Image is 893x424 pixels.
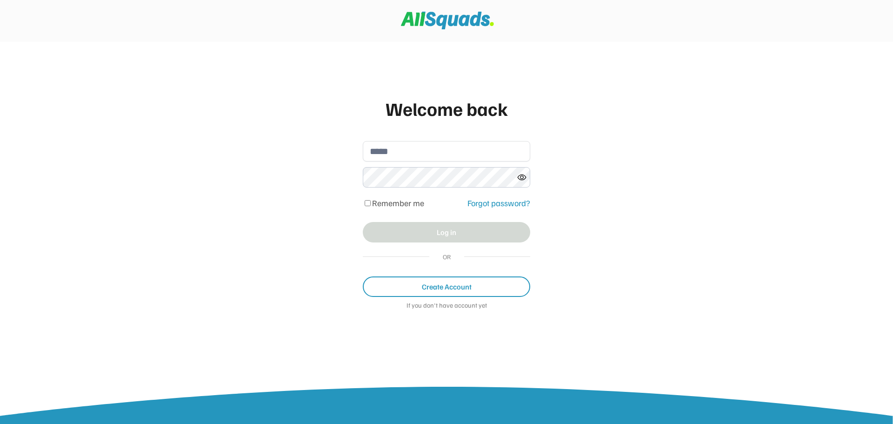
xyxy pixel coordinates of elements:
img: Squad%20Logo.svg [401,12,494,29]
button: Log in [363,222,530,242]
div: OR [439,252,455,262]
div: If you don't have account yet [363,302,530,311]
div: Forgot password? [467,197,530,209]
label: Remember me [372,198,424,208]
button: Create Account [363,276,530,297]
div: Welcome back [363,94,530,122]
